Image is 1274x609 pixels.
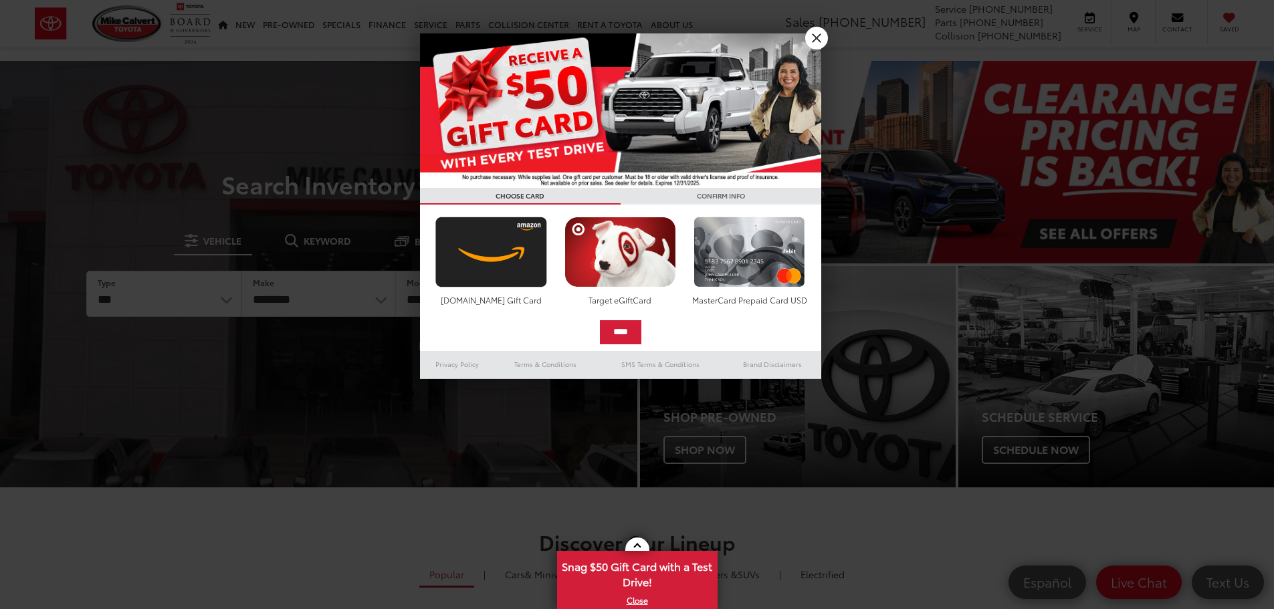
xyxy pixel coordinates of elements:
h3: CONFIRM INFO [621,188,821,205]
img: amazoncard.png [432,217,550,287]
img: targetcard.png [561,217,679,287]
a: Brand Disclaimers [724,356,821,372]
h3: CHOOSE CARD [420,188,621,205]
div: Target eGiftCard [561,294,679,306]
a: Terms & Conditions [494,356,597,372]
a: SMS Terms & Conditions [597,356,724,372]
a: Privacy Policy [420,356,495,372]
img: 55838_top_625864.jpg [420,33,821,188]
span: Snag $50 Gift Card with a Test Drive! [558,552,716,593]
div: MasterCard Prepaid Card USD [690,294,809,306]
img: mastercard.png [690,217,809,287]
div: [DOMAIN_NAME] Gift Card [432,294,550,306]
